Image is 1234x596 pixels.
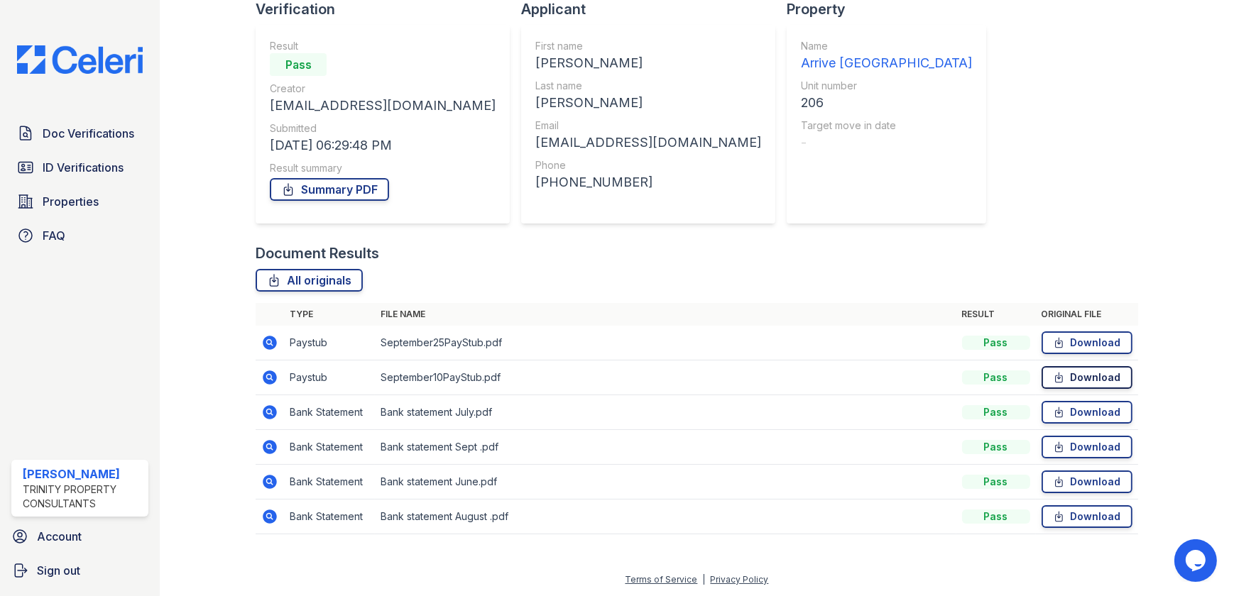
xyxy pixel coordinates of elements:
[37,528,82,545] span: Account
[962,405,1030,419] div: Pass
[284,360,375,395] td: Paystub
[270,136,496,155] div: [DATE] 06:29:48 PM
[1042,470,1132,493] a: Download
[270,53,327,76] div: Pass
[375,326,956,360] td: September25PayStub.pdf
[375,465,956,500] td: Bank statement June.pdf
[535,158,761,172] div: Phone
[270,178,389,201] a: Summary PDF
[1042,331,1132,354] a: Download
[11,119,148,148] a: Doc Verifications
[284,303,375,326] th: Type
[801,53,972,73] div: Arrive [GEOGRAPHIC_DATA]
[1042,436,1132,458] a: Download
[535,118,761,133] div: Email
[962,336,1030,350] div: Pass
[256,243,379,263] div: Document Results
[43,193,99,210] span: Properties
[625,574,697,585] a: Terms of Service
[284,465,375,500] td: Bank Statement
[535,53,761,73] div: [PERSON_NAME]
[270,96,496,116] div: [EMAIL_ADDRESS][DOMAIN_NAME]
[284,500,375,534] td: Bank Statement
[535,172,761,192] div: [PHONE_NUMBER]
[801,39,972,73] a: Name Arrive [GEOGRAPHIC_DATA]
[270,161,496,175] div: Result summary
[375,500,956,534] td: Bank statement August .pdf
[702,574,705,585] div: |
[962,370,1030,385] div: Pass
[270,39,496,53] div: Result
[375,430,956,465] td: Bank statement Sept .pdf
[1042,401,1132,424] a: Download
[1042,366,1132,389] a: Download
[535,79,761,93] div: Last name
[284,326,375,360] td: Paystub
[962,440,1030,454] div: Pass
[11,153,148,182] a: ID Verifications
[801,118,972,133] div: Target move in date
[801,79,972,93] div: Unit number
[801,133,972,153] div: -
[43,159,124,176] span: ID Verifications
[962,475,1030,489] div: Pass
[11,187,148,216] a: Properties
[535,133,761,153] div: [EMAIL_ADDRESS][DOMAIN_NAME]
[284,430,375,465] td: Bank Statement
[6,522,154,551] a: Account
[801,93,972,113] div: 206
[710,574,768,585] a: Privacy Policy
[256,269,363,292] a: All originals
[284,395,375,430] td: Bank Statement
[270,82,496,96] div: Creator
[1174,539,1220,582] iframe: chat widget
[23,482,143,511] div: Trinity Property Consultants
[270,121,496,136] div: Submitted
[375,303,956,326] th: File name
[1042,505,1132,528] a: Download
[37,562,80,579] span: Sign out
[956,303,1036,326] th: Result
[535,93,761,113] div: [PERSON_NAME]
[6,45,154,74] img: CE_Logo_Blue-a8612792a0a2168367f1c8372b55b34899dd931a85d93a1a3d3e32e68fde9ad4.png
[43,227,65,244] span: FAQ
[962,509,1030,524] div: Pass
[11,221,148,250] a: FAQ
[23,465,143,482] div: [PERSON_NAME]
[535,39,761,53] div: First name
[6,556,154,585] a: Sign out
[1036,303,1138,326] th: Original file
[801,39,972,53] div: Name
[375,360,956,395] td: September10PayStub.pdf
[43,125,134,142] span: Doc Verifications
[375,395,956,430] td: Bank statement July.pdf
